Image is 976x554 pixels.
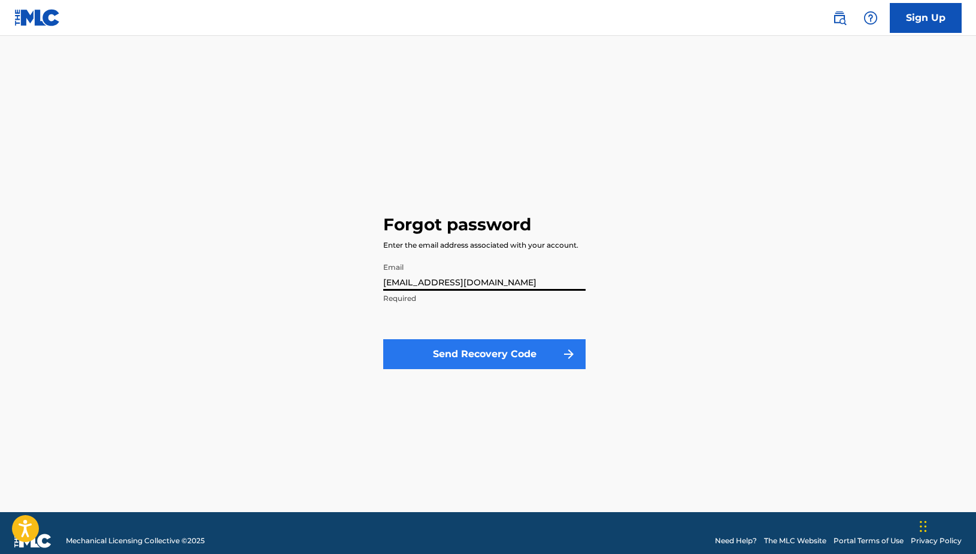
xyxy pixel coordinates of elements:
a: Need Help? [715,535,757,546]
span: Mechanical Licensing Collective © 2025 [66,535,205,546]
div: Help [859,6,883,30]
div: Drag [920,509,927,544]
button: Send Recovery Code [383,339,586,369]
img: MLC Logo [14,9,60,26]
img: search [832,11,847,25]
iframe: Chat Widget [916,497,976,554]
p: Required [383,293,586,304]
a: Public Search [828,6,851,30]
h3: Forgot password [383,214,531,235]
img: logo [14,534,51,548]
img: help [863,11,878,25]
a: The MLC Website [764,535,826,546]
a: Portal Terms of Use [833,535,904,546]
a: Sign Up [890,3,962,33]
a: Privacy Policy [911,535,962,546]
img: f7272a7cc735f4ea7f67.svg [562,347,576,361]
div: Enter the email address associated with your account. [383,240,578,251]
